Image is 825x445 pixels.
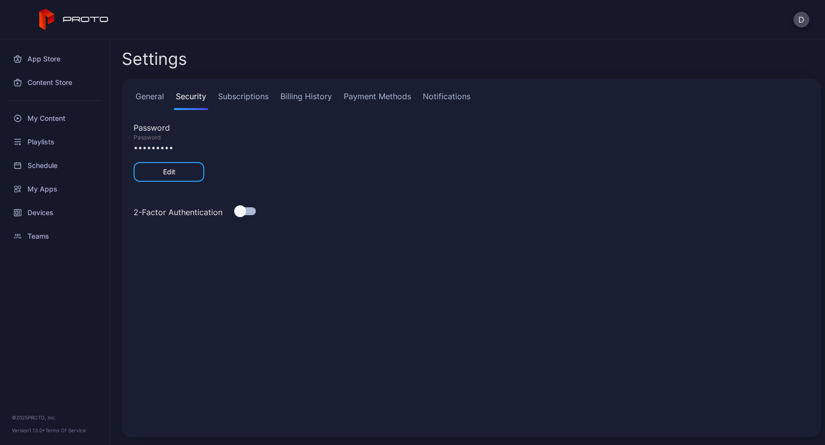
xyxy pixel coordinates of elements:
a: Content Store [6,71,104,94]
a: Notifications [421,90,472,110]
div: Edit [163,168,175,176]
a: Security [174,90,208,110]
a: App Store [6,47,104,71]
a: Devices [6,201,104,224]
a: Playlists [6,130,104,154]
a: Billing History [278,90,334,110]
div: 2-Factor Authentication [134,206,222,218]
button: D [794,12,809,28]
a: Schedule [6,154,104,177]
a: Terms Of Service [45,427,86,433]
button: Edit [134,162,204,182]
span: Version 1.13.0 • [12,427,45,433]
h2: Settings [122,50,187,68]
a: My Content [6,107,104,130]
a: Subscriptions [216,90,271,110]
a: My Apps [6,177,104,201]
a: General [134,90,166,110]
div: © 2025 PROTO, Inc. [12,414,98,421]
a: Payment Methods [342,90,413,110]
a: Teams [6,224,104,248]
div: Password [134,134,809,141]
div: ••••••••• [134,141,809,153]
div: Password [134,122,809,134]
